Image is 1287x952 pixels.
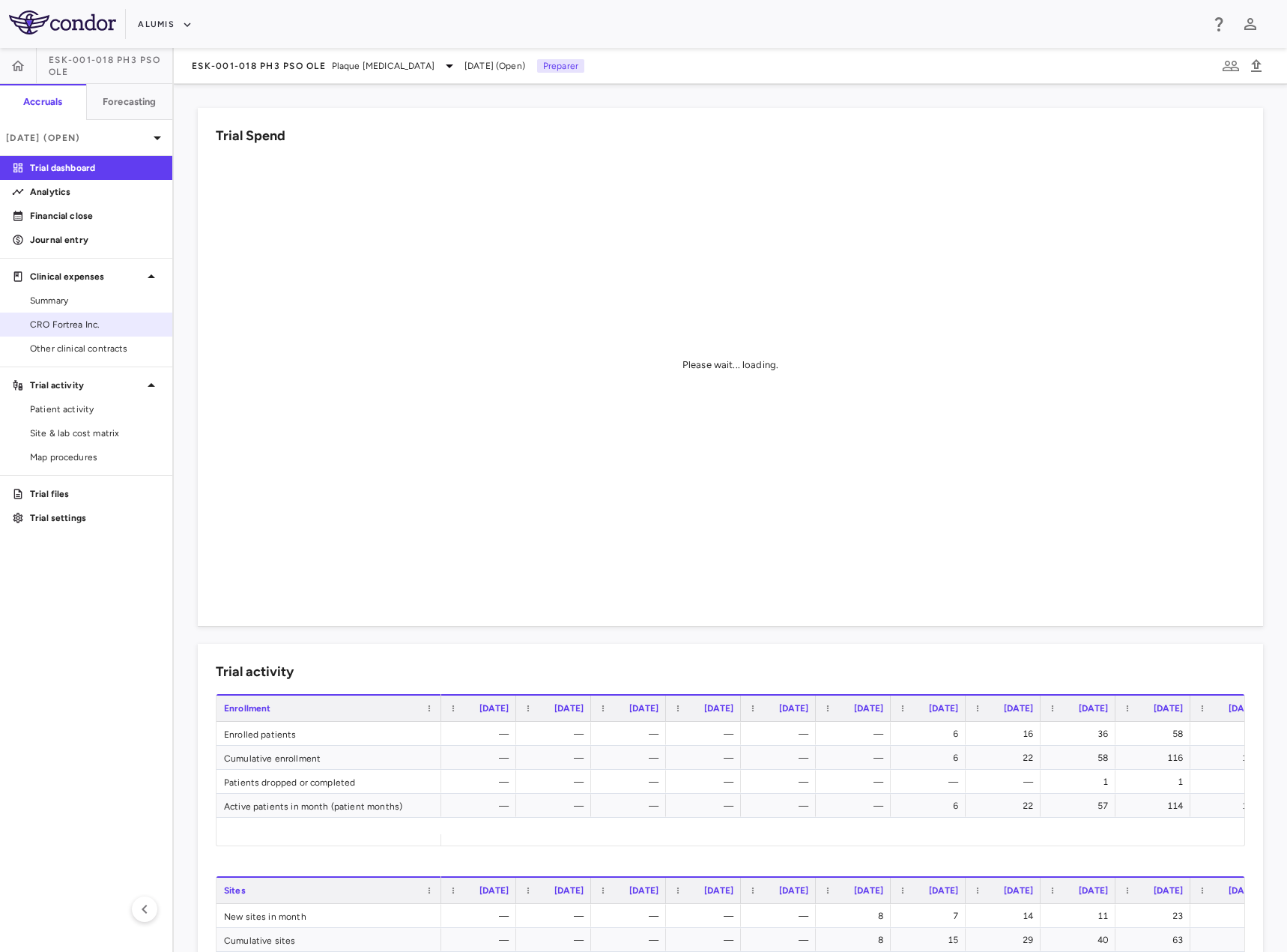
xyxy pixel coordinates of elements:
span: [DATE] [704,885,733,896]
div: — [679,770,733,794]
div: — [1204,770,1258,794]
div: — [754,904,808,928]
div: Please wait... loading. [682,358,778,372]
span: [DATE] [854,703,883,714]
div: Enrolled patients [216,722,441,745]
p: Financial close [30,209,160,223]
h6: Trial activity [216,662,294,682]
span: [DATE] [1004,885,1033,896]
span: [DATE] [1229,703,1258,714]
div: 57 [1054,794,1108,818]
span: [DATE] [629,703,658,714]
span: [DATE] (Open) [464,59,525,73]
span: [DATE] [1079,885,1108,896]
div: — [530,904,584,928]
span: CRO Fortrea Inc. [30,318,160,331]
div: — [754,794,808,818]
div: — [605,928,658,952]
div: 8 [829,928,883,952]
span: [DATE] [1229,885,1258,896]
div: — [904,770,958,794]
div: 6 [904,722,958,746]
div: 114 [1129,794,1183,818]
div: — [979,770,1033,794]
span: ESK-001-018 Ph3 PsO OLE [192,60,326,72]
div: — [530,794,584,818]
div: — [829,746,883,770]
span: [DATE] [554,885,584,896]
span: Summary [30,294,160,307]
div: 16 [979,722,1033,746]
div: — [754,722,808,746]
div: 58 [1054,746,1108,770]
div: 22 [979,746,1033,770]
span: [DATE] [1079,703,1108,714]
div: — [605,722,658,746]
span: [DATE] [779,885,808,896]
button: Alumis [138,13,193,37]
span: [DATE] [479,703,509,714]
p: [DATE] (Open) [6,131,148,145]
div: — [530,928,584,952]
p: Trial settings [30,511,160,525]
div: 9 [1204,904,1258,928]
div: — [455,928,509,952]
div: 58 [1129,722,1183,746]
div: 6 [904,794,958,818]
div: — [829,722,883,746]
div: 23 [1129,904,1183,928]
div: — [829,794,883,818]
span: [DATE] [1154,885,1183,896]
span: [DATE] [479,885,509,896]
p: Preparer [537,59,584,73]
div: — [754,746,808,770]
div: 72 [1204,928,1258,952]
span: [DATE] [629,885,658,896]
div: — [605,904,658,928]
div: — [605,794,658,818]
div: — [455,770,509,794]
div: Patients dropped or completed [216,770,441,793]
span: ESK-001-018 Ph3 PsO OLE [49,54,172,78]
div: 6 [904,746,958,770]
div: — [455,722,509,746]
p: Trial files [30,487,160,501]
span: Site & lab cost matrix [30,427,160,440]
span: [DATE] [554,703,584,714]
div: New sites in month [216,904,441,927]
div: 189 [1204,746,1258,770]
div: — [605,746,658,770]
div: Cumulative sites [216,928,441,951]
div: — [455,794,509,818]
div: — [829,770,883,794]
div: — [679,794,733,818]
span: [DATE] [779,703,808,714]
h6: Accruals [23,95,62,109]
div: 36 [1054,722,1108,746]
div: — [679,904,733,928]
span: [DATE] [929,703,958,714]
div: — [754,928,808,952]
div: 187 [1204,794,1258,818]
div: — [754,770,808,794]
div: — [455,904,509,928]
div: — [455,746,509,770]
div: — [530,746,584,770]
span: [DATE] [854,885,883,896]
span: Enrollment [224,703,271,714]
span: Patient activity [30,403,160,416]
div: 14 [979,904,1033,928]
span: Other clinical contracts [30,342,160,355]
div: 8 [829,904,883,928]
p: Analytics [30,185,160,199]
span: Sites [224,885,246,896]
p: Trial dashboard [30,161,160,175]
div: 73 [1204,722,1258,746]
img: logo-full-BYUhSk78.svg [9,10,116,34]
div: 22 [979,794,1033,818]
div: Cumulative enrollment [216,746,441,769]
div: — [605,770,658,794]
div: 116 [1129,746,1183,770]
div: 11 [1054,904,1108,928]
span: [DATE] [1154,703,1183,714]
